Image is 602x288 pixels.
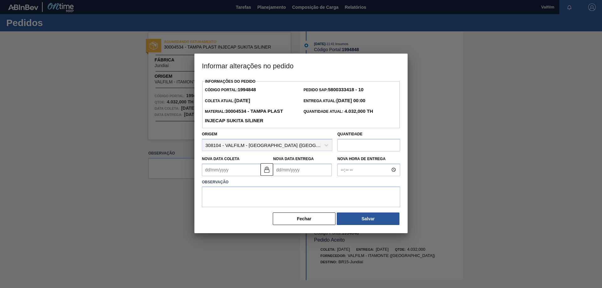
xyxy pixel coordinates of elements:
[337,132,362,136] label: Quantidade
[238,87,256,92] strong: 1994848
[202,164,261,176] input: dd/mm/yyyy
[205,109,283,123] span: Material:
[205,79,256,84] label: Informações do Pedido
[328,87,363,92] strong: 5800333418 - 10
[304,109,373,114] span: Quantidade Atual:
[273,157,314,161] label: Nova Data Entrega
[336,98,365,103] strong: [DATE] 00:00
[304,88,363,92] span: Pedido SAP:
[273,164,332,176] input: dd/mm/yyyy
[202,178,400,187] label: Observação
[343,108,373,114] strong: 4.032,000 TH
[273,212,335,225] button: Fechar
[337,154,400,164] label: Nova Hora de Entrega
[205,88,256,92] span: Código Portal:
[261,163,273,176] button: locked
[263,166,271,173] img: locked
[202,132,217,136] label: Origem
[205,99,250,103] span: Coleta Atual:
[194,54,408,77] h3: Informar alterações no pedido
[304,99,365,103] span: Entrega Atual:
[205,108,283,123] strong: 30004534 - TAMPA PLAST INJECAP SUKITA S/LINER
[337,212,399,225] button: Salvar
[202,157,240,161] label: Nova Data Coleta
[235,98,250,103] strong: [DATE]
